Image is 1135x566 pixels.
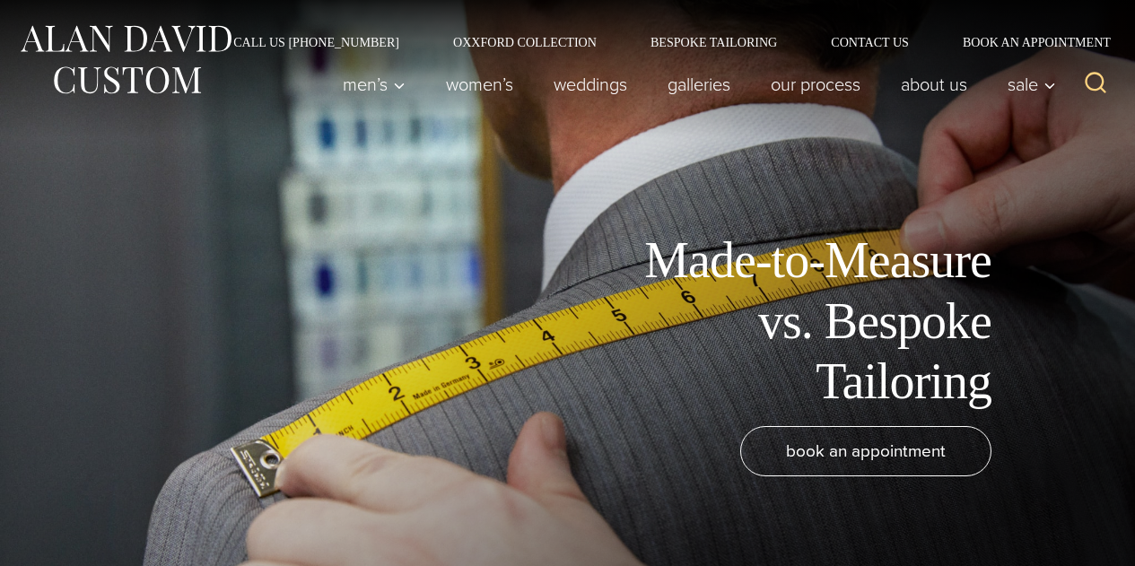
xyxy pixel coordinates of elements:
[751,66,881,102] a: Our Process
[881,66,988,102] a: About Us
[206,36,1117,48] nav: Secondary Navigation
[588,231,991,412] h1: Made-to-Measure vs. Bespoke Tailoring
[1008,75,1056,93] span: Sale
[343,75,406,93] span: Men’s
[18,20,233,100] img: Alan David Custom
[426,66,534,102] a: Women’s
[648,66,751,102] a: Galleries
[786,438,946,464] span: book an appointment
[534,66,648,102] a: weddings
[624,36,804,48] a: Bespoke Tailoring
[804,36,936,48] a: Contact Us
[206,36,426,48] a: Call Us [PHONE_NUMBER]
[426,36,624,48] a: Oxxford Collection
[740,426,991,476] a: book an appointment
[1074,63,1117,106] button: View Search Form
[936,36,1117,48] a: Book an Appointment
[323,66,1066,102] nav: Primary Navigation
